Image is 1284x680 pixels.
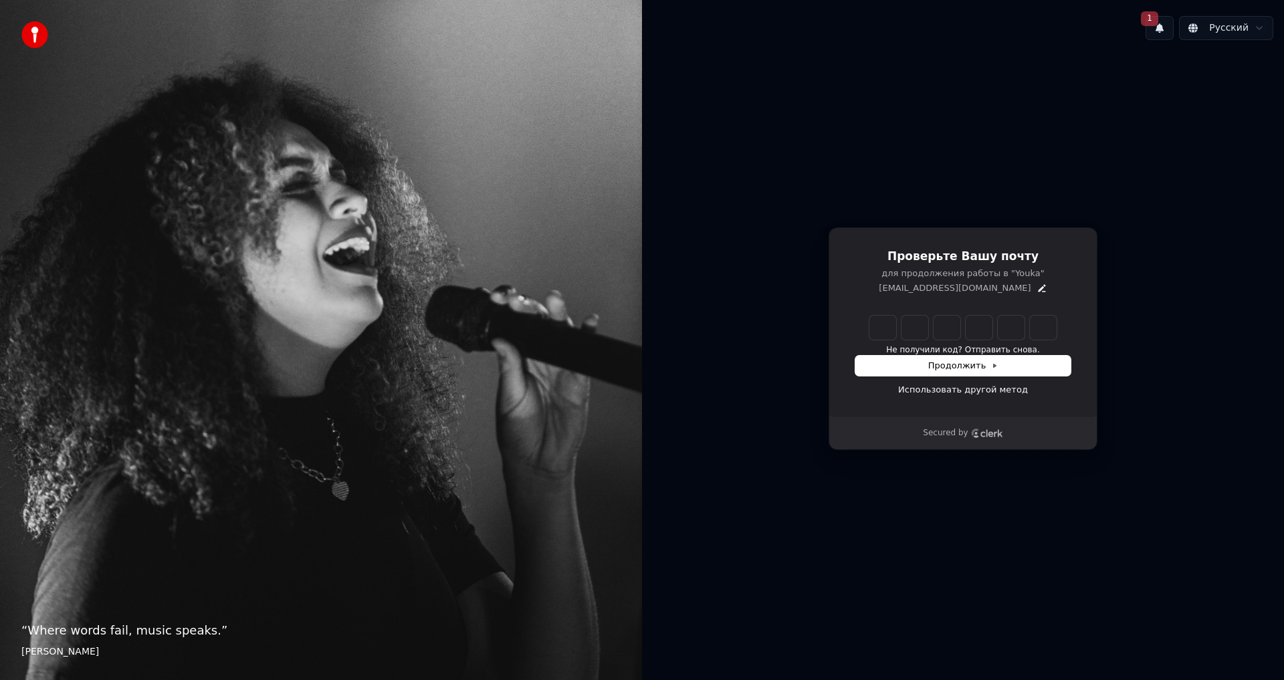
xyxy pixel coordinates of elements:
span: 1 [1141,11,1158,26]
button: 1 [1146,16,1174,40]
img: youka [21,21,48,48]
a: Clerk logo [971,429,1003,438]
p: для продолжения работы в "Youka" [855,267,1071,279]
span: Продолжить [928,360,998,372]
footer: [PERSON_NAME] [21,645,621,659]
p: Secured by [923,428,968,439]
a: Использовать другой метод [898,384,1028,396]
button: Edit [1037,283,1047,294]
h1: Проверьте Вашу почту [855,249,1071,265]
button: Не получили код? Отправить снова. [886,345,1039,356]
p: “ Where words fail, music speaks. ” [21,621,621,640]
button: Продолжить [855,356,1071,376]
input: Enter verification code [869,316,1057,340]
p: [EMAIL_ADDRESS][DOMAIN_NAME] [879,282,1031,294]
